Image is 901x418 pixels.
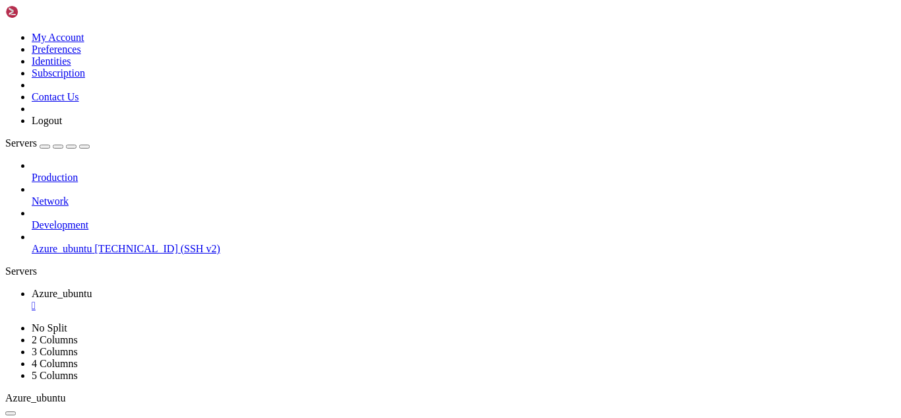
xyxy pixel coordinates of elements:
[5,339,121,354] span: azureuser@ubuntu
[32,172,78,183] span: Production
[32,115,62,126] a: Logout
[5,137,90,149] a: Servers
[32,91,79,102] a: Contact Us
[5,5,81,18] img: Shellngn
[5,218,730,233] x-row: 27 updates can be applied immediately.
[5,81,730,96] x-row: Swap usage: 0%
[32,219,896,231] a: Development
[5,137,37,149] span: Servers
[5,279,730,294] x-row: See [URL][DOMAIN_NAME] or run: sudo pro status
[129,339,136,354] span: ~
[5,112,730,127] x-row: * Strictly confined Kubernetes makes edge and IoT secure. Learn how MicroK8s
[32,370,78,381] a: 5 Columns
[32,44,81,55] a: Preferences
[156,339,164,355] div: (20, 22)
[32,300,896,312] a: 
[5,66,730,81] x-row: Memory usage: 4% IPv4 address for eth0: [TECHNICAL_ID]
[32,184,896,207] li: Network
[32,172,896,184] a: Production
[5,392,66,403] span: Azure_ubuntu
[5,265,896,277] div: Servers
[32,32,84,43] a: My Account
[32,219,88,230] span: Development
[5,127,730,142] x-row: just raised the bar for easy, resilient and secure K8s cluster deployment.
[32,288,92,299] span: Azure_ubuntu
[5,263,730,279] x-row: Enable ESM Apps to receive additional future security updates.
[95,243,220,254] span: [TECHNICAL_ID] (SSH v2)
[32,243,896,255] a: Azure_ubuntu [TECHNICAL_ID] (SSH v2)
[32,160,896,184] li: Production
[32,243,92,254] span: Azure_ubuntu
[32,346,78,357] a: 3 Columns
[5,233,730,248] x-row: To see these additional updates run: apt list --upgradable
[5,324,730,339] x-row: Last login: [DATE] from [TECHNICAL_ID]
[32,207,896,231] li: Development
[32,55,71,67] a: Identities
[32,288,896,312] a: Azure_ubuntu
[5,36,730,51] x-row: System load: 0.06 Processes: 140
[5,5,730,20] x-row: System information as of [DATE]
[32,322,67,333] a: No Split
[5,51,730,66] x-row: Usage of /: 13.9% of 28.02GB Users logged in: 1
[5,157,730,172] x-row: [URL][DOMAIN_NAME]
[32,67,85,79] a: Subscription
[32,195,69,207] span: Network
[32,195,896,207] a: Network
[32,334,78,345] a: 2 Columns
[32,358,78,369] a: 4 Columns
[5,339,730,355] x-row: : $
[5,188,730,203] x-row: Expanded Security Maintenance for Applications is not enabled.
[32,231,896,255] li: Azure_ubuntu [TECHNICAL_ID] (SSH v2)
